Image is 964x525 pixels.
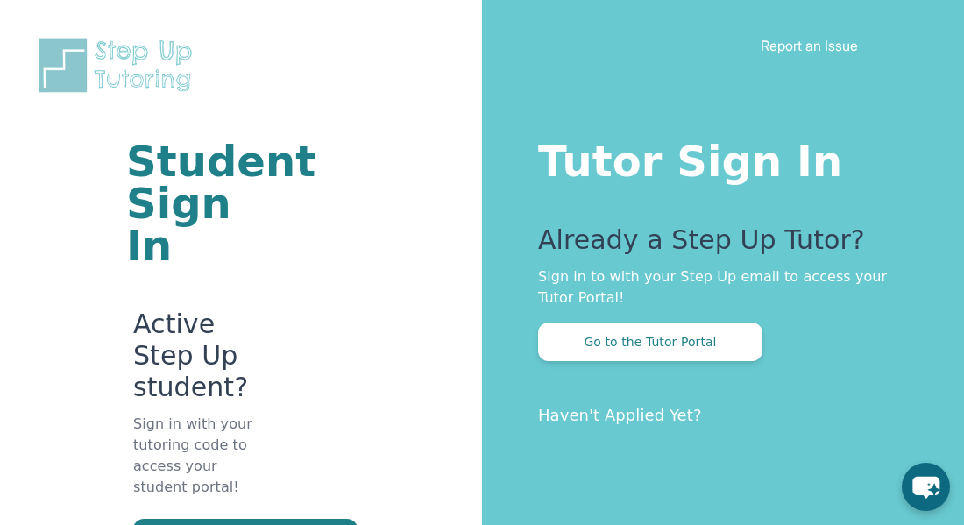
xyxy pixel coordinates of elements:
[538,224,894,266] p: Already a Step Up Tutor?
[133,309,272,414] p: Active Step Up student?
[538,406,702,424] a: Haven't Applied Yet?
[126,140,272,266] h1: Student Sign In
[538,323,762,361] button: Go to the Tutor Portal
[35,35,203,96] img: Step Up Tutoring horizontal logo
[133,414,272,519] p: Sign in with your tutoring code to access your student portal!
[538,333,762,350] a: Go to the Tutor Portal
[538,266,894,309] p: Sign in to with your Step Up email to access your Tutor Portal!
[761,37,858,54] a: Report an Issue
[902,463,950,511] button: chat-button
[538,133,894,182] h1: Tutor Sign In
